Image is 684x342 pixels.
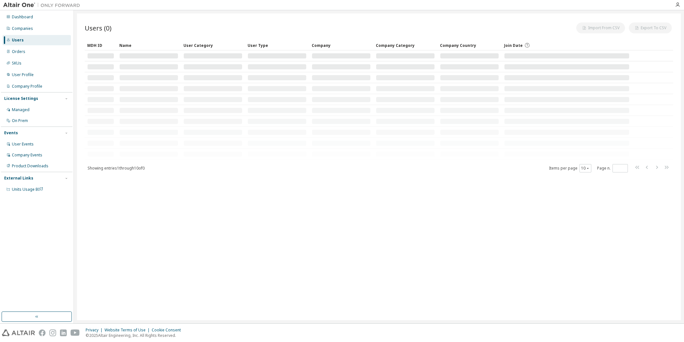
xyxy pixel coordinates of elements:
[39,329,46,336] img: facebook.svg
[12,26,33,31] div: Companies
[12,163,48,169] div: Product Downloads
[12,107,30,112] div: Managed
[629,22,672,33] button: Export To CSV
[2,329,35,336] img: altair_logo.svg
[152,328,185,333] div: Cookie Consent
[4,96,38,101] div: License Settings
[4,130,18,136] div: Events
[376,40,435,50] div: Company Category
[119,40,178,50] div: Name
[71,329,80,336] img: youtube.svg
[12,14,33,20] div: Dashboard
[549,164,591,172] span: Items per page
[12,118,28,123] div: On Prem
[105,328,152,333] div: Website Terms of Use
[12,72,34,77] div: User Profile
[248,40,307,50] div: User Type
[12,142,34,147] div: User Events
[60,329,67,336] img: linkedin.svg
[4,176,33,181] div: External Links
[183,40,242,50] div: User Category
[440,40,499,50] div: Company Country
[49,329,56,336] img: instagram.svg
[581,166,590,171] button: 10
[597,164,628,172] span: Page n.
[85,23,112,32] span: Users (0)
[86,333,185,338] p: © 2025 Altair Engineering, Inc. All Rights Reserved.
[12,49,25,54] div: Orders
[88,165,145,171] span: Showing entries 1 through 10 of 0
[504,43,523,48] span: Join Date
[12,38,24,43] div: Users
[12,153,42,158] div: Company Events
[87,40,114,50] div: MDH ID
[524,42,530,48] svg: Date when the user was first added or directly signed up. If the user was deleted and later re-ad...
[312,40,371,50] div: Company
[12,187,43,192] span: Units Usage BI
[12,84,42,89] div: Company Profile
[3,2,83,8] img: Altair One
[576,22,625,33] button: Import From CSV
[12,61,21,66] div: SKUs
[86,328,105,333] div: Privacy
